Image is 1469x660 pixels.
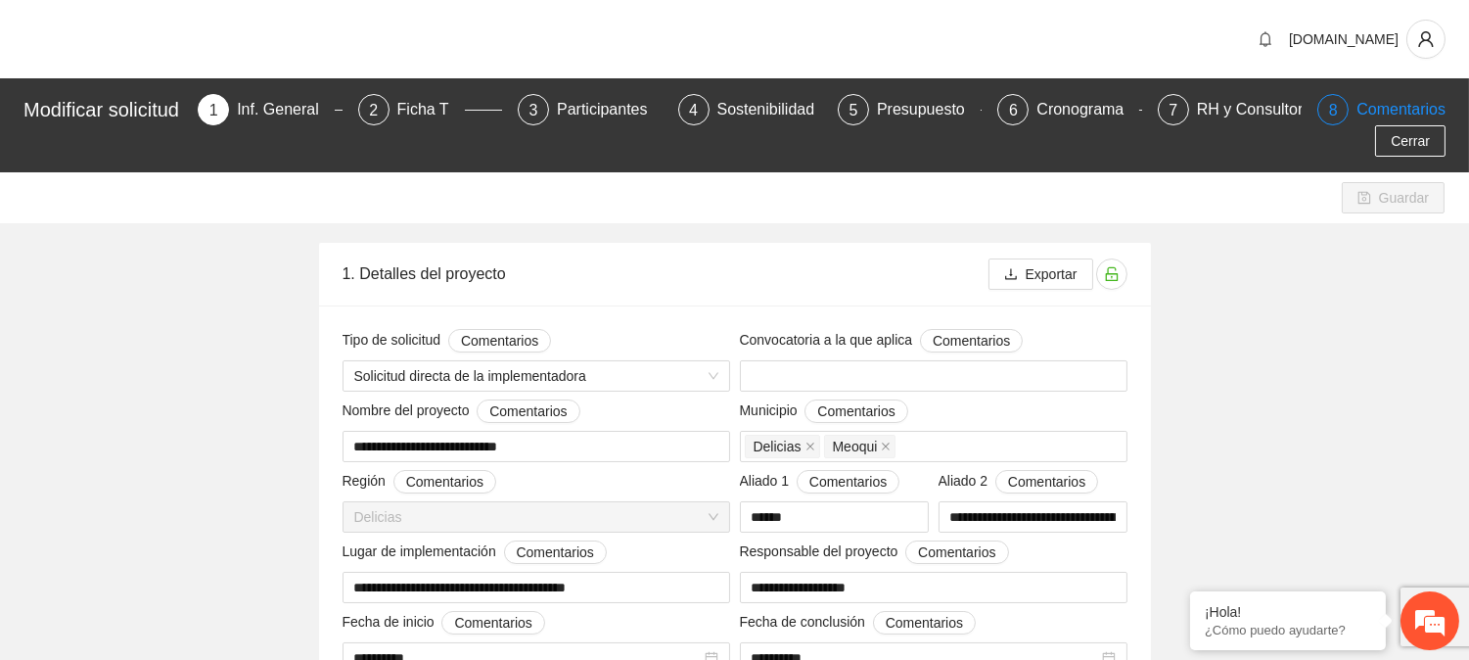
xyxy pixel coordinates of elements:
[689,102,698,118] span: 4
[805,442,815,451] span: close
[489,401,567,422] span: Comentarios
[997,94,1141,125] div: 6Cronograma
[1205,623,1371,637] p: ¿Cómo puedo ayudarte?
[343,400,580,423] span: Nombre del proyecto
[905,541,1008,564] button: Responsable del proyecto
[886,612,963,634] span: Comentarios
[881,442,891,451] span: close
[804,400,907,423] button: Municipio
[504,541,607,564] button: Lugar de implementación
[198,94,342,125] div: 1Inf. General
[1251,31,1280,47] span: bell
[1097,266,1126,282] span: unlock
[740,541,1009,564] span: Responsable del proyecto
[745,435,820,458] span: Delicias
[406,471,483,493] span: Comentarios
[1375,125,1446,157] button: Cerrar
[23,94,186,125] div: Modificar solicitud
[1096,259,1127,290] button: unlock
[209,102,218,118] span: 1
[354,502,718,532] span: Delicias
[369,102,378,118] span: 2
[918,542,995,563] span: Comentarios
[1356,94,1446,125] div: Comentarios
[1158,94,1302,125] div: 7RH y Consultores
[343,541,607,564] span: Lugar de implementación
[1391,130,1430,152] span: Cerrar
[397,94,465,125] div: Ficha T
[678,94,822,125] div: 4Sostenibilidad
[740,611,977,635] span: Fecha de conclusión
[102,100,329,125] div: Chatee con nosotros ahora
[809,471,887,493] span: Comentarios
[557,94,664,125] div: Participantes
[454,612,531,634] span: Comentarios
[10,447,373,515] textarea: Escriba su mensaje y pulse “Intro”
[817,401,895,422] span: Comentarios
[824,435,896,458] span: Meoqui
[237,94,335,125] div: Inf. General
[114,217,270,415] span: Estamos en línea.
[1008,471,1085,493] span: Comentarios
[1250,24,1281,55] button: bell
[343,611,545,635] span: Fecha de inicio
[740,400,908,423] span: Municipio
[393,470,496,494] button: Región
[517,542,594,563] span: Comentarios
[933,330,1010,352] span: Comentarios
[1009,102,1018,118] span: 6
[939,470,1099,494] span: Aliado 2
[1406,20,1446,59] button: user
[477,400,579,423] button: Nombre del proyecto
[849,102,858,118] span: 5
[1317,94,1446,125] div: 8Comentarios
[995,470,1098,494] button: Aliado 2
[1026,263,1078,285] span: Exportar
[1407,30,1445,48] span: user
[833,436,878,457] span: Meoqui
[1205,604,1371,620] div: ¡Hola!
[1197,94,1335,125] div: RH y Consultores
[838,94,982,125] div: 5Presupuesto
[988,259,1093,290] button: downloadExportar
[358,94,502,125] div: 2Ficha T
[920,329,1023,353] button: Convocatoria a la que aplica
[740,329,1024,353] span: Convocatoria a la que aplica
[1342,182,1445,213] button: saveGuardar
[1036,94,1139,125] div: Cronograma
[321,10,368,57] div: Minimizar ventana de chat en vivo
[448,329,551,353] button: Tipo de solicitud
[354,361,718,391] span: Solicitud directa de la implementadora
[797,470,899,494] button: Aliado 1
[740,470,900,494] span: Aliado 1
[754,436,802,457] span: Delicias
[441,611,544,635] button: Fecha de inicio
[1169,102,1177,118] span: 7
[1289,31,1399,47] span: [DOMAIN_NAME]
[343,246,988,302] div: 1. Detalles del proyecto
[343,470,497,494] span: Región
[1004,267,1018,283] span: download
[518,94,662,125] div: 3Participantes
[343,329,552,353] span: Tipo de solicitud
[461,330,538,352] span: Comentarios
[1329,102,1338,118] span: 8
[873,611,976,635] button: Fecha de conclusión
[877,94,981,125] div: Presupuesto
[529,102,538,118] span: 3
[717,94,831,125] div: Sostenibilidad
